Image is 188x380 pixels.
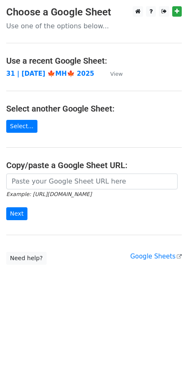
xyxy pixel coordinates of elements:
[6,160,182,170] h4: Copy/paste a Google Sheet URL:
[6,174,178,189] input: Paste your Google Sheet URL here
[130,253,182,260] a: Google Sheets
[6,22,182,30] p: Use one of the options below...
[102,70,123,77] a: View
[6,207,27,220] input: Next
[6,70,94,77] a: 31 | [DATE] 🍁MH🍁 2025
[6,191,92,197] small: Example: [URL][DOMAIN_NAME]
[6,104,182,114] h4: Select another Google Sheet:
[6,120,37,133] a: Select...
[6,6,182,18] h3: Choose a Google Sheet
[110,71,123,77] small: View
[6,56,182,66] h4: Use a recent Google Sheet:
[6,252,47,265] a: Need help?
